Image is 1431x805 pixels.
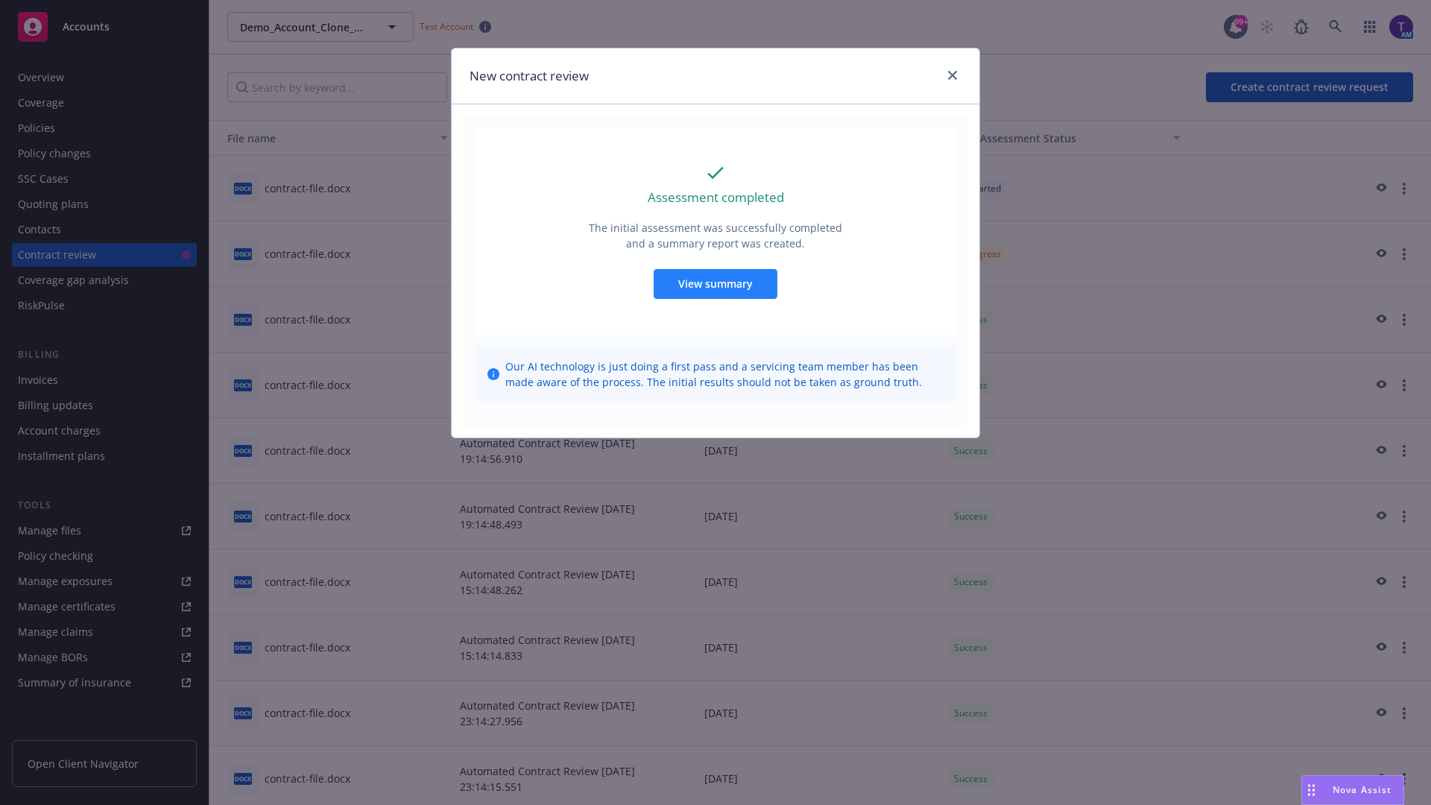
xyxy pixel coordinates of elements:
span: Nova Assist [1333,783,1391,796]
span: View summary [678,277,753,291]
span: Our AI technology is just doing a first pass and a servicing team member has been made aware of t... [505,359,944,390]
h1: New contract review [470,66,589,86]
button: Nova Assist [1301,775,1404,805]
p: Assessment completed [648,188,784,207]
a: close [944,66,961,84]
p: The initial assessment was successfully completed and a summary report was created. [587,220,844,251]
button: View summary [654,269,777,299]
div: Drag to move [1302,776,1321,804]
